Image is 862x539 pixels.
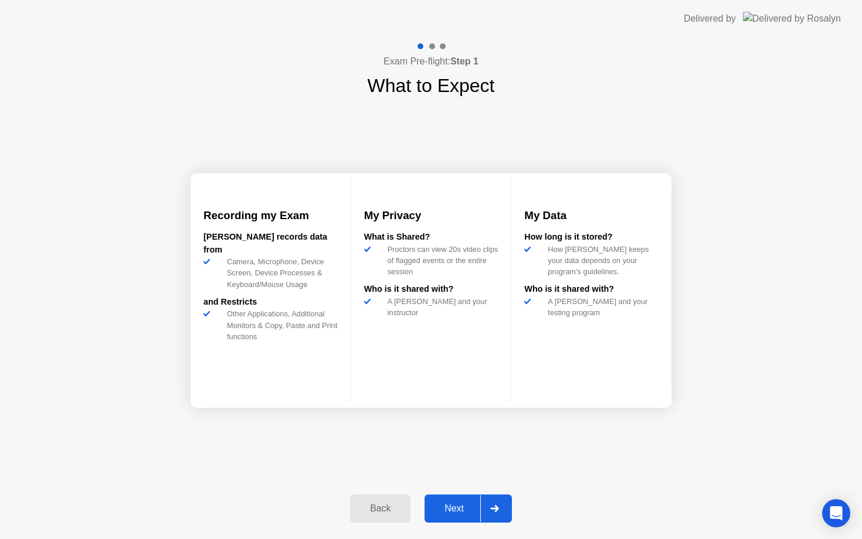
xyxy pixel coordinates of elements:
h3: My Data [524,207,659,224]
div: A [PERSON_NAME] and your testing program [543,296,659,318]
div: Back [354,503,407,514]
div: A [PERSON_NAME] and your instructor [383,296,498,318]
h3: Recording my Exam [203,207,338,224]
h4: Exam Pre-flight: [384,54,478,69]
div: Open Intercom Messenger [822,499,850,527]
div: Delivered by [684,12,736,26]
div: How long is it stored? [524,231,659,244]
h1: What to Expect [368,71,495,100]
button: Next [425,494,512,523]
div: Camera, Microphone, Device Screen, Device Processes & Keyboard/Mouse Usage [222,256,338,290]
div: What is Shared? [364,231,498,244]
img: Delivered by Rosalyn [743,12,841,25]
b: Step 1 [450,56,478,66]
div: Proctors can view 20s video clips of flagged events or the entire session [383,244,498,278]
div: Other Applications, Additional Monitors & Copy, Paste and Print functions [222,308,338,342]
div: and Restricts [203,296,338,309]
div: [PERSON_NAME] records data from [203,231,338,256]
div: Who is it shared with? [364,283,498,296]
div: Next [428,503,480,514]
div: Who is it shared with? [524,283,659,296]
h3: My Privacy [364,207,498,224]
button: Back [350,494,410,523]
div: How [PERSON_NAME] keeps your data depends on your program’s guidelines. [543,244,659,278]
